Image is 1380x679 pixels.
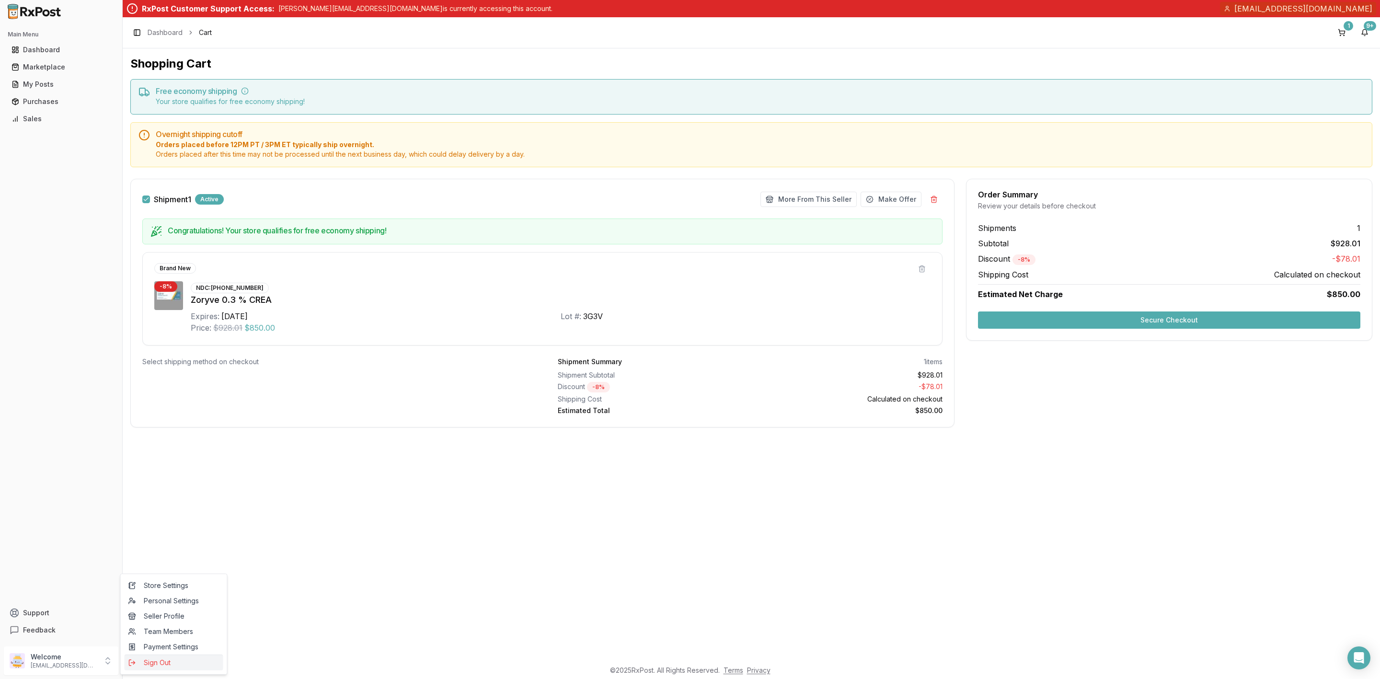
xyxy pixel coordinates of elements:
[4,4,65,19] img: RxPost Logo
[10,653,25,668] img: User avatar
[125,578,223,593] a: Store Settings
[1347,646,1370,669] div: Open Intercom Messenger
[583,311,603,322] div: 3G3V
[1334,25,1349,40] button: 1
[4,59,118,75] button: Marketplace
[142,357,527,367] div: Select shipping method on checkout
[221,311,248,322] div: [DATE]
[156,130,1364,138] h5: Overnight shipping cutoff
[125,624,223,639] a: Team Members
[244,322,275,334] span: $850.00
[154,281,183,310] img: Zoryve 0.3 % CREA
[1234,3,1372,14] span: [EMAIL_ADDRESS][DOMAIN_NAME]
[1344,21,1353,31] div: 1
[1332,253,1360,265] span: -$78.01
[125,639,223,655] a: Payment Settings
[4,42,118,58] button: Dashboard
[558,394,747,404] div: Shipping Cost
[213,322,242,334] span: $928.01
[724,666,743,674] a: Terms
[587,382,610,392] div: - 8 %
[154,263,196,274] div: Brand New
[191,293,931,307] div: Zoryve 0.3 % CREA
[195,194,224,205] div: Active
[11,97,111,106] div: Purchases
[128,596,219,606] span: Personal Settings
[31,662,97,669] p: [EMAIL_ADDRESS][DOMAIN_NAME]
[1364,21,1376,31] div: 9+
[8,76,115,93] a: My Posts
[11,80,111,89] div: My Posts
[760,192,857,207] button: More From This Seller
[125,593,223,609] a: Personal Settings
[754,394,943,404] div: Calculated on checkout
[558,370,747,380] div: Shipment Subtotal
[168,227,934,234] h5: Congratulations! Your store qualifies for free economy shipping!
[8,58,115,76] a: Marketplace
[8,93,115,110] a: Purchases
[558,406,747,415] div: Estimated Total
[978,191,1360,198] div: Order Summary
[4,77,118,92] button: My Posts
[11,45,111,55] div: Dashboard
[278,4,552,13] p: [PERSON_NAME][EMAIL_ADDRESS][DOMAIN_NAME] is currently accessing this account.
[978,238,1009,249] span: Subtotal
[558,382,747,392] div: Discount
[978,201,1360,211] div: Review your details before checkout
[156,150,1364,159] span: Orders placed after this time may not be processed until the next business day, which could delay...
[1274,269,1360,280] span: Calculated on checkout
[754,370,943,380] div: $928.01
[191,322,211,334] div: Price:
[191,283,269,293] div: NDC: [PHONE_NUMBER]
[156,140,1364,150] span: Orders placed before 12PM PT / 3PM ET typically ship overnight.
[4,621,118,639] button: Feedback
[558,357,622,367] div: Shipment Summary
[1331,238,1360,249] span: $928.01
[156,87,1364,95] h5: Free economy shipping
[125,609,223,624] a: Seller Profile
[128,642,219,652] span: Payment Settings
[8,41,115,58] a: Dashboard
[978,269,1028,280] span: Shipping Cost
[754,406,943,415] div: $850.00
[8,110,115,127] a: Sales
[31,652,97,662] p: Welcome
[148,28,183,37] a: Dashboard
[156,97,1364,106] div: Your store qualifies for free economy shipping!
[1327,288,1360,300] span: $850.00
[23,625,56,635] span: Feedback
[11,62,111,72] div: Marketplace
[924,357,943,367] div: 1 items
[191,311,219,322] div: Expires:
[128,627,219,636] span: Team Members
[154,281,177,292] div: - 8 %
[561,311,581,322] div: Lot #:
[4,111,118,127] button: Sales
[11,114,111,124] div: Sales
[747,666,770,674] a: Privacy
[1012,254,1035,265] div: - 8 %
[199,28,212,37] span: Cart
[128,581,219,590] span: Store Settings
[978,222,1016,234] span: Shipments
[978,311,1360,329] button: Secure Checkout
[142,3,275,14] div: RxPost Customer Support Access:
[4,94,118,109] button: Purchases
[128,611,219,621] span: Seller Profile
[8,31,115,38] h2: Main Menu
[978,289,1063,299] span: Estimated Net Charge
[128,658,219,667] span: Sign Out
[4,604,118,621] button: Support
[130,56,1372,71] h1: Shopping Cart
[154,196,191,203] label: Shipment 1
[1357,222,1360,234] span: 1
[1357,25,1372,40] button: 9+
[861,192,921,207] button: Make Offer
[148,28,212,37] nav: breadcrumb
[878,195,916,204] span: Make Offer
[125,655,223,670] button: Sign Out
[754,382,943,392] div: - $78.01
[978,254,1035,264] span: Discount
